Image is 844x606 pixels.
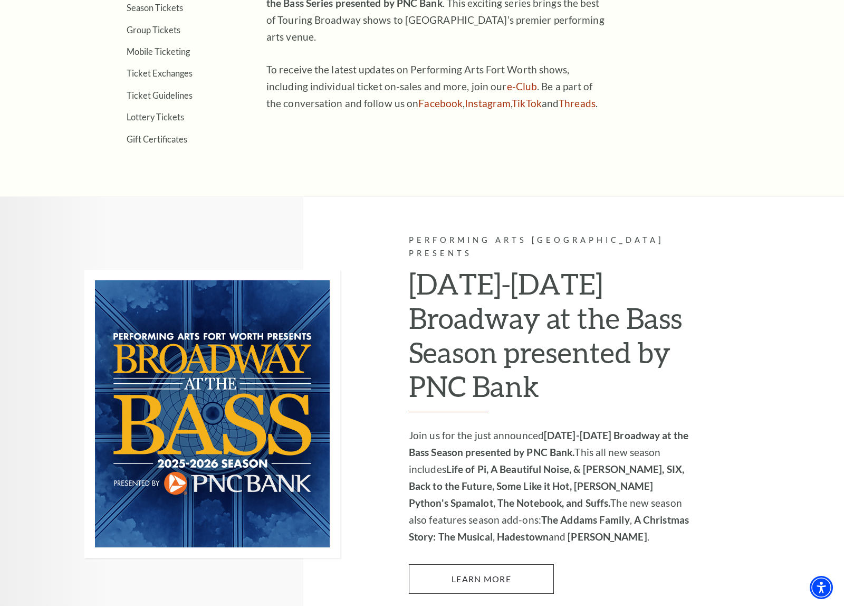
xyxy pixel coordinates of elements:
[418,97,463,109] a: Facebook - open in a new tab
[409,427,691,545] p: Join us for the just announced This all new season includes The new season also features season a...
[127,112,184,122] a: Lottery Tickets
[568,531,647,543] strong: [PERSON_NAME]
[541,514,630,526] strong: The Addams Family
[127,25,180,35] a: Group Tickets
[465,97,511,109] a: Instagram - open in a new tab
[512,97,542,109] a: TikTok - open in a new tab
[507,80,538,92] a: e-Club
[127,3,183,13] a: Season Tickets
[409,463,684,509] strong: Life of Pi, A Beautiful Noise, & [PERSON_NAME], SIX, Back to the Future, Some Like it Hot, [PERSO...
[810,576,833,599] div: Accessibility Menu
[127,134,187,144] a: Gift Certificates
[127,90,193,100] a: Ticket Guidelines
[409,267,691,412] h2: [DATE]-[DATE] Broadway at the Bass Season presented by PNC Bank
[409,564,554,594] a: Learn More 2025-2026 Broadway at the Bass Season presented by PNC Bank
[84,270,340,558] img: Performing Arts Fort Worth Presents
[559,97,596,109] a: Threads - open in a new tab
[266,61,609,112] p: To receive the latest updates on Performing Arts Fort Worth shows, including individual ticket on...
[409,514,689,543] strong: A Christmas Story: The Musical
[127,46,190,56] a: Mobile Ticketing
[409,429,688,458] strong: [DATE]-[DATE] Broadway at the Bass Season presented by PNC Bank.
[409,234,691,260] p: Performing Arts [GEOGRAPHIC_DATA] Presents
[497,531,549,543] strong: Hadestown
[127,68,193,78] a: Ticket Exchanges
